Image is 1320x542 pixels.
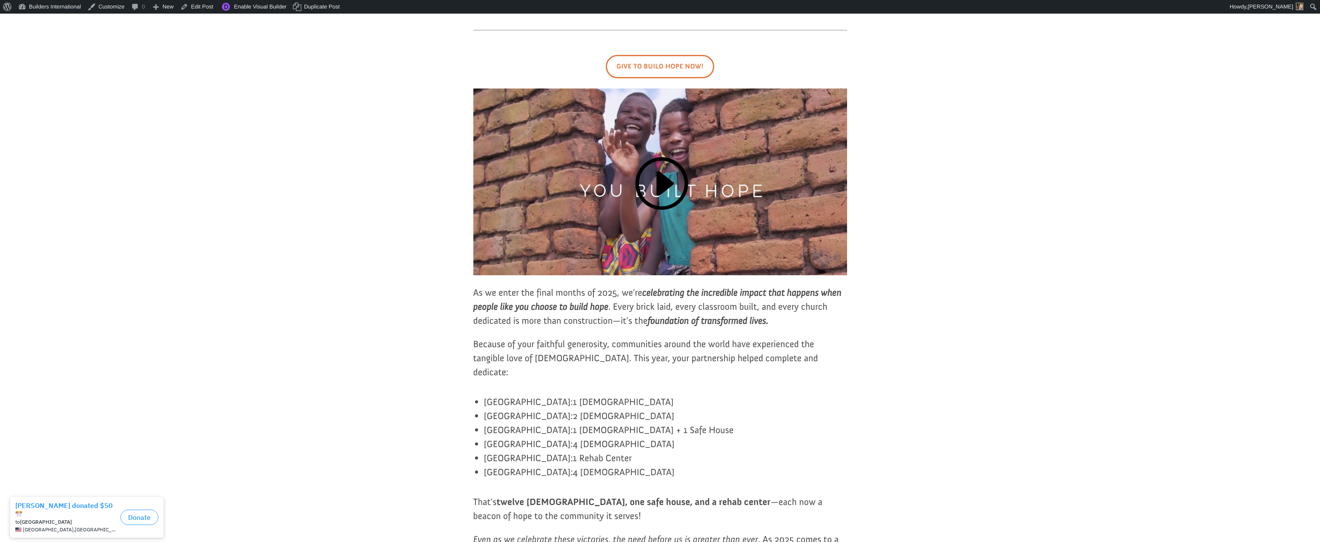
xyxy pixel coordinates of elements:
img: emoji confettiBall [15,18,22,25]
i: celebrating the incredible impact that happens when people like you choose to build hope [473,287,842,312]
li: [GEOGRAPHIC_DATA]: [484,395,847,409]
strong: [GEOGRAPHIC_DATA] [20,26,72,32]
span: 1 [DEMOGRAPHIC_DATA] [573,396,674,408]
span: 1 Rehab Center [573,452,632,464]
div: to [15,26,117,32]
p: That’s —each now a beacon of hope to the community it serves! [473,495,847,532]
span: 4 [DEMOGRAPHIC_DATA] [573,466,675,478]
li: [GEOGRAPHIC_DATA]: [484,423,847,437]
i: foundation of transformed lives. [647,315,770,326]
span: Because of your faithful generosity, communities around the world have experienced the tangible l... [473,338,818,378]
li: [GEOGRAPHIC_DATA]: [484,465,847,479]
li: [GEOGRAPHIC_DATA]: [484,409,847,423]
a: Give To Build Hope Now! [606,55,714,78]
b: twelve [DEMOGRAPHIC_DATA], one safe house, and a rehab center [496,496,770,508]
li: [GEOGRAPHIC_DATA]: [484,451,847,465]
button: Donate [120,17,158,32]
span: 1 [DEMOGRAPHIC_DATA] + 1 Safe House [573,424,734,436]
img: US.png [15,34,21,40]
div: [PERSON_NAME] donated $50 [15,9,117,26]
span: 2 [DEMOGRAPHIC_DATA] [573,410,675,422]
span: 4 [DEMOGRAPHIC_DATA] [573,438,675,450]
span: [GEOGRAPHIC_DATA] , [GEOGRAPHIC_DATA] [23,34,117,40]
p: As we enter the final months of 2025, we’re . Every brick laid, every classroom built, and every ... [473,285,847,337]
li: [GEOGRAPHIC_DATA]: [484,437,847,451]
span: [PERSON_NAME] [1248,3,1293,10]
